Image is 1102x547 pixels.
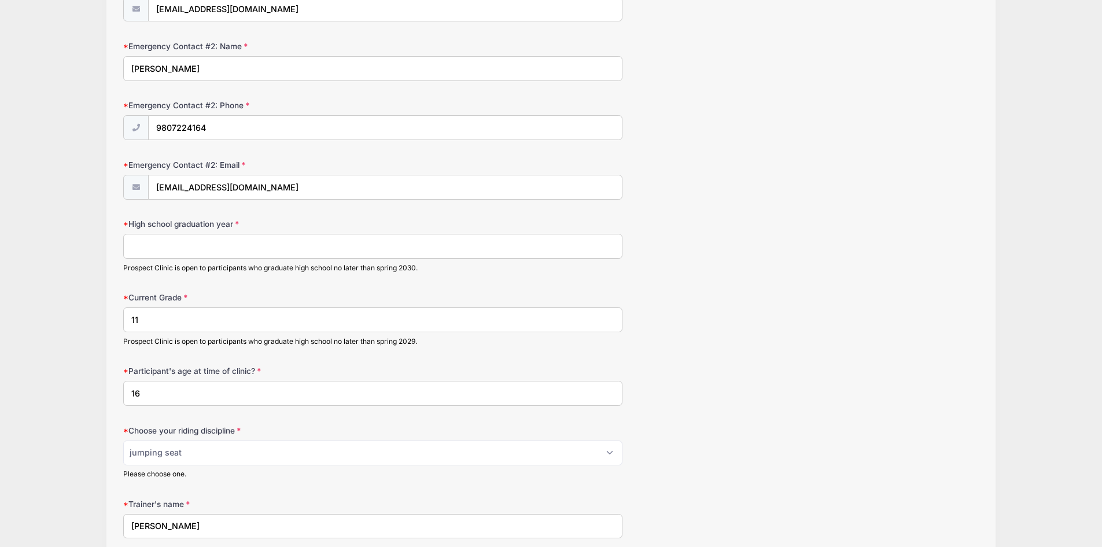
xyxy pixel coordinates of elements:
[123,425,408,436] label: Choose your riding discipline
[123,469,622,479] div: Please choose one.
[123,498,408,510] label: Trainer's name
[123,159,408,171] label: Emergency Contact #2: Email
[123,41,408,52] label: Emergency Contact #2: Name
[123,218,408,230] label: High school graduation year
[148,175,622,200] input: email@email.com
[123,263,622,273] div: Prospect Clinic is open to participants who graduate high school no later than spring 2030.
[148,115,622,140] input: (xxx) xxx-xxxx
[123,365,408,377] label: Participant's age at time of clinic?
[123,100,408,111] label: Emergency Contact #2: Phone
[123,292,408,303] label: Current Grade
[123,336,622,347] div: Prospect Clinic is open to participants who graduate high school no later than spring 2029.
